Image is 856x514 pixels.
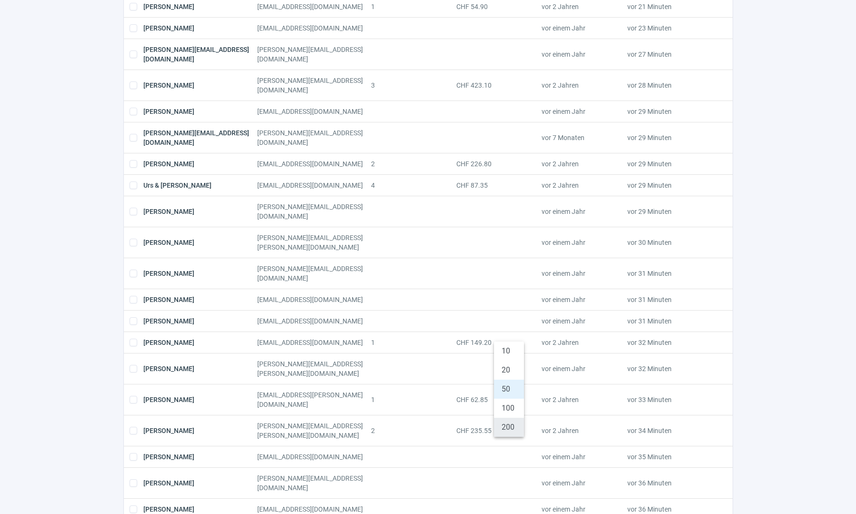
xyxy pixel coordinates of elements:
[627,23,713,33] div: vor 23 Minuten
[257,159,371,169] div: [EMAIL_ADDRESS][DOMAIN_NAME]
[542,504,627,514] div: vor einem Jahr
[257,45,371,64] div: [PERSON_NAME][EMAIL_ADDRESS][DOMAIN_NAME]
[502,364,510,376] span: 20
[371,159,456,169] div: 2
[542,359,627,378] div: vor einem Jahr
[257,474,371,493] div: [PERSON_NAME][EMAIL_ADDRESS][DOMAIN_NAME]
[143,452,257,462] div: [PERSON_NAME]
[627,181,713,190] div: vor 29 Minuten
[257,23,371,33] div: [EMAIL_ADDRESS][DOMAIN_NAME]
[371,76,456,95] div: 3
[257,359,371,378] div: [PERSON_NAME][EMAIL_ADDRESS][PERSON_NAME][DOMAIN_NAME]
[143,202,257,221] div: [PERSON_NAME]
[502,345,510,357] span: 10
[542,316,627,326] div: vor einem Jahr
[257,2,371,11] div: [EMAIL_ADDRESS][DOMAIN_NAME]
[494,380,524,399] li: 50
[257,338,371,347] div: [EMAIL_ADDRESS][DOMAIN_NAME]
[494,342,524,361] li: 10
[627,2,713,11] div: vor 21 Minuten
[627,264,713,283] div: vor 31 Minuten
[627,76,713,95] div: vor 28 Minuten
[502,383,510,395] span: 50
[542,76,627,95] div: vor 2 Jahren
[627,45,713,64] div: vor 27 Minuten
[257,233,371,252] div: [PERSON_NAME][EMAIL_ADDRESS][PERSON_NAME][DOMAIN_NAME]
[542,23,627,33] div: vor einem Jahr
[257,128,371,147] div: [PERSON_NAME][EMAIL_ADDRESS][DOMAIN_NAME]
[627,202,713,221] div: vor 29 Minuten
[143,338,257,347] div: [PERSON_NAME]
[371,390,456,409] div: 1
[494,361,524,380] li: 20
[143,504,257,514] div: [PERSON_NAME]
[494,399,524,418] li: 100
[627,233,713,252] div: vor 30 Minuten
[143,23,257,33] div: [PERSON_NAME]
[257,181,371,190] div: [EMAIL_ADDRESS][DOMAIN_NAME]
[542,421,627,440] div: vor 2 Jahren
[542,474,627,493] div: vor einem Jahr
[627,421,713,440] div: vor 34 Minuten
[371,2,456,11] div: 1
[371,421,456,440] div: 2
[502,422,514,433] span: 200
[542,390,627,409] div: vor 2 Jahren
[257,295,371,304] div: [EMAIL_ADDRESS][DOMAIN_NAME]
[143,45,257,64] div: [PERSON_NAME][EMAIL_ADDRESS][DOMAIN_NAME]
[143,421,257,440] div: [PERSON_NAME]
[627,295,713,304] div: vor 31 Minuten
[456,159,542,169] div: CHF 226.80
[542,45,627,64] div: vor einem Jahr
[627,474,713,493] div: vor 36 Minuten
[542,233,627,252] div: vor einem Jahr
[143,359,257,378] div: [PERSON_NAME]
[143,107,257,116] div: [PERSON_NAME]
[627,359,713,378] div: vor 32 Minuten
[257,421,371,440] div: [PERSON_NAME][EMAIL_ADDRESS][PERSON_NAME][DOMAIN_NAME]
[456,338,542,347] div: CHF 149.20
[143,2,257,11] div: [PERSON_NAME]
[257,390,371,409] div: [EMAIL_ADDRESS][PERSON_NAME][DOMAIN_NAME]
[257,202,371,221] div: [PERSON_NAME][EMAIL_ADDRESS][DOMAIN_NAME]
[542,295,627,304] div: vor einem Jahr
[627,128,713,147] div: vor 29 Minuten
[542,452,627,462] div: vor einem Jahr
[371,338,456,347] div: 1
[627,338,713,347] div: vor 32 Minuten
[456,181,542,190] div: CHF 87.35
[257,107,371,116] div: [EMAIL_ADDRESS][DOMAIN_NAME]
[143,76,257,95] div: [PERSON_NAME]
[627,452,713,462] div: vor 35 Minuten
[257,76,371,95] div: [PERSON_NAME][EMAIL_ADDRESS][DOMAIN_NAME]
[542,107,627,116] div: vor einem Jahr
[542,128,627,147] div: vor 7 Monaten
[456,2,542,11] div: CHF 54.90
[502,403,514,414] span: 100
[542,2,627,11] div: vor 2 Jahren
[257,264,371,283] div: [PERSON_NAME][EMAIL_ADDRESS][DOMAIN_NAME]
[257,316,371,326] div: [EMAIL_ADDRESS][DOMAIN_NAME]
[143,316,257,326] div: [PERSON_NAME]
[627,159,713,169] div: vor 29 Minuten
[627,316,713,326] div: vor 31 Minuten
[257,452,371,462] div: [EMAIL_ADDRESS][DOMAIN_NAME]
[542,159,627,169] div: vor 2 Jahren
[143,264,257,283] div: [PERSON_NAME]
[143,159,257,169] div: [PERSON_NAME]
[542,338,627,347] div: vor 2 Jahren
[627,390,713,409] div: vor 33 Minuten
[143,474,257,493] div: [PERSON_NAME]
[257,504,371,514] div: [EMAIL_ADDRESS][DOMAIN_NAME]
[371,181,456,190] div: 4
[542,181,627,190] div: vor 2 Jahren
[494,418,524,437] li: 200
[542,264,627,283] div: vor einem Jahr
[456,421,542,440] div: CHF 235.55
[143,295,257,304] div: [PERSON_NAME]
[143,233,257,252] div: [PERSON_NAME]
[542,202,627,221] div: vor einem Jahr
[627,504,713,514] div: vor 36 Minuten
[456,76,542,95] div: CHF 423.10
[143,128,257,147] div: [PERSON_NAME][EMAIL_ADDRESS][DOMAIN_NAME]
